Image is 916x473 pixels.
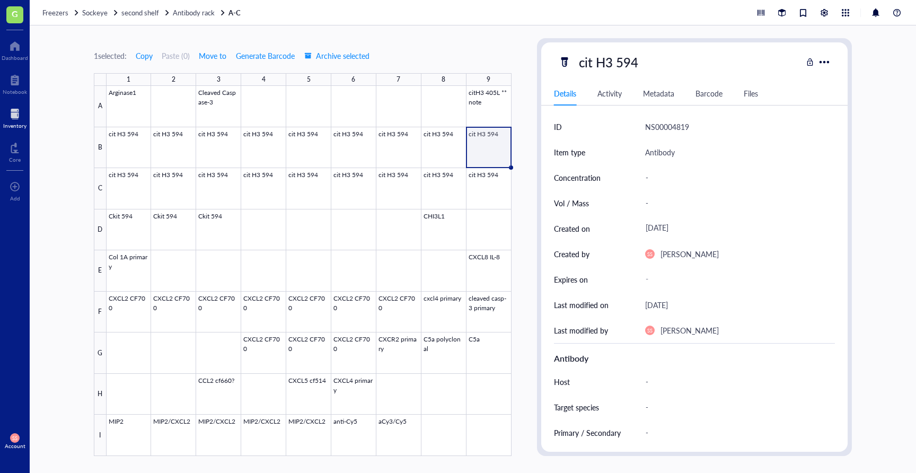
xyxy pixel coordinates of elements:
[3,72,27,95] a: Notebook
[94,292,107,333] div: F
[121,8,226,17] a: second shelfAntibody rack
[597,87,622,99] div: Activity
[645,146,675,159] div: Antibody
[162,47,190,64] button: Paste (0)
[2,55,28,61] div: Dashboard
[3,122,27,129] div: Inventory
[82,7,108,17] span: Sockeye
[262,73,266,86] div: 4
[641,167,831,189] div: -
[94,250,107,292] div: E
[554,223,590,234] div: Created on
[127,73,130,86] div: 1
[487,73,490,86] div: 9
[94,415,107,456] div: I
[94,374,107,415] div: H
[574,51,643,73] div: cit H3 594
[304,51,369,60] span: Archive selected
[217,73,221,86] div: 3
[744,87,758,99] div: Files
[641,371,831,393] div: -
[554,401,599,413] div: Target species
[10,195,20,202] div: Add
[643,87,674,99] div: Metadata
[173,7,215,17] span: Antibody rack
[5,443,25,449] div: Account
[641,192,831,214] div: -
[94,209,107,251] div: D
[94,127,107,169] div: B
[9,156,21,163] div: Core
[3,89,27,95] div: Notebook
[554,87,576,99] div: Details
[121,7,159,17] span: second shelf
[42,7,68,17] span: Freezers
[94,86,107,127] div: A
[172,73,175,86] div: 2
[397,73,400,86] div: 7
[645,120,689,133] div: NS00004819
[554,274,588,285] div: Expires on
[82,8,119,17] a: Sockeye
[554,121,562,133] div: ID
[554,197,589,209] div: Vol / Mass
[554,299,609,311] div: Last modified on
[3,106,27,129] a: Inventory
[660,248,719,260] div: [PERSON_NAME]
[641,422,831,444] div: -
[2,38,28,61] a: Dashboard
[647,328,652,334] span: SS
[641,219,831,238] div: [DATE]
[236,51,295,60] span: Generate Barcode
[695,87,723,99] div: Barcode
[351,73,355,86] div: 6
[307,73,311,86] div: 5
[12,435,17,441] span: SS
[235,47,295,64] button: Generate Barcode
[641,270,831,289] div: -
[554,352,835,365] div: Antibody
[645,299,668,311] div: [DATE]
[94,168,107,209] div: C
[42,8,80,17] a: Freezers
[554,248,589,260] div: Created by
[198,47,227,64] button: Move to
[554,325,608,336] div: Last modified by
[647,251,652,257] span: SS
[94,332,107,374] div: G
[442,73,445,86] div: 8
[554,376,570,388] div: Host
[9,139,21,163] a: Core
[304,47,370,64] button: Archive selected
[12,7,18,20] span: G
[641,396,831,418] div: -
[199,51,226,60] span: Move to
[94,50,127,62] div: 1 selected:
[228,8,243,17] a: A-C
[136,51,153,60] span: Copy
[554,427,621,439] div: Primary / Secondary
[554,172,601,183] div: Concentration
[554,146,585,158] div: Item type
[660,324,719,337] div: [PERSON_NAME]
[135,47,153,64] button: Copy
